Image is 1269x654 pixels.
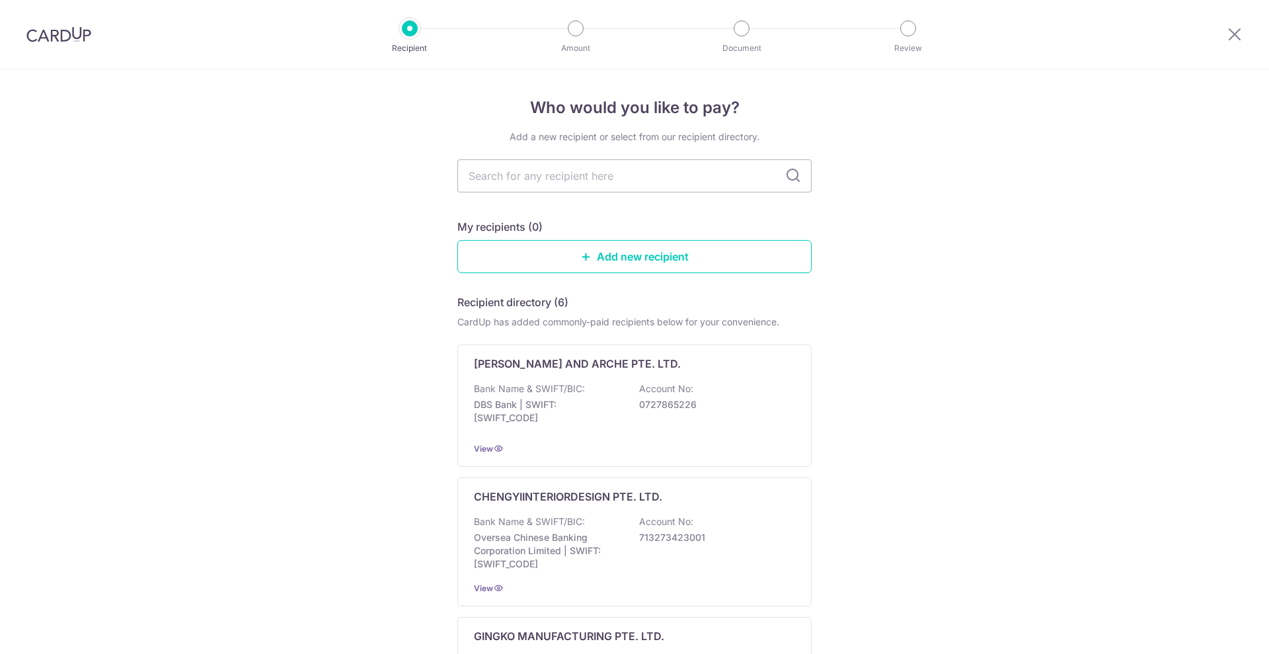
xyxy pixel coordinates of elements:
[457,315,812,329] div: CardUp has added commonly-paid recipients below for your convenience.
[474,489,662,505] p: CHENGYIINTERIORDESIGN PTE. LTD.
[361,42,459,55] p: Recipient
[639,398,787,411] p: 0727865226
[474,382,585,395] p: Bank Name & SWIFT/BIC:
[457,240,812,273] a: Add new recipient
[474,515,585,528] p: Bank Name & SWIFT/BIC:
[474,398,622,425] p: DBS Bank | SWIFT: [SWIFT_CODE]
[457,159,812,192] input: Search for any recipient here
[457,96,812,120] h4: Who would you like to pay?
[474,531,622,571] p: Oversea Chinese Banking Corporation Limited | SWIFT: [SWIFT_CODE]
[527,42,625,55] p: Amount
[457,294,568,310] h5: Recipient directory (6)
[457,130,812,143] div: Add a new recipient or select from our recipient directory.
[859,42,957,55] p: Review
[639,515,693,528] p: Account No:
[474,444,493,454] a: View
[639,531,787,544] p: 713273423001
[457,219,543,235] h5: My recipients (0)
[26,26,91,42] img: CardUp
[1184,614,1256,647] iframe: Opens a widget where you can find more information
[639,382,693,395] p: Account No:
[693,42,790,55] p: Document
[474,583,493,593] a: View
[474,356,681,372] p: [PERSON_NAME] AND ARCHE PTE. LTD.
[474,628,664,644] p: GINGKO MANUFACTURING PTE. LTD.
